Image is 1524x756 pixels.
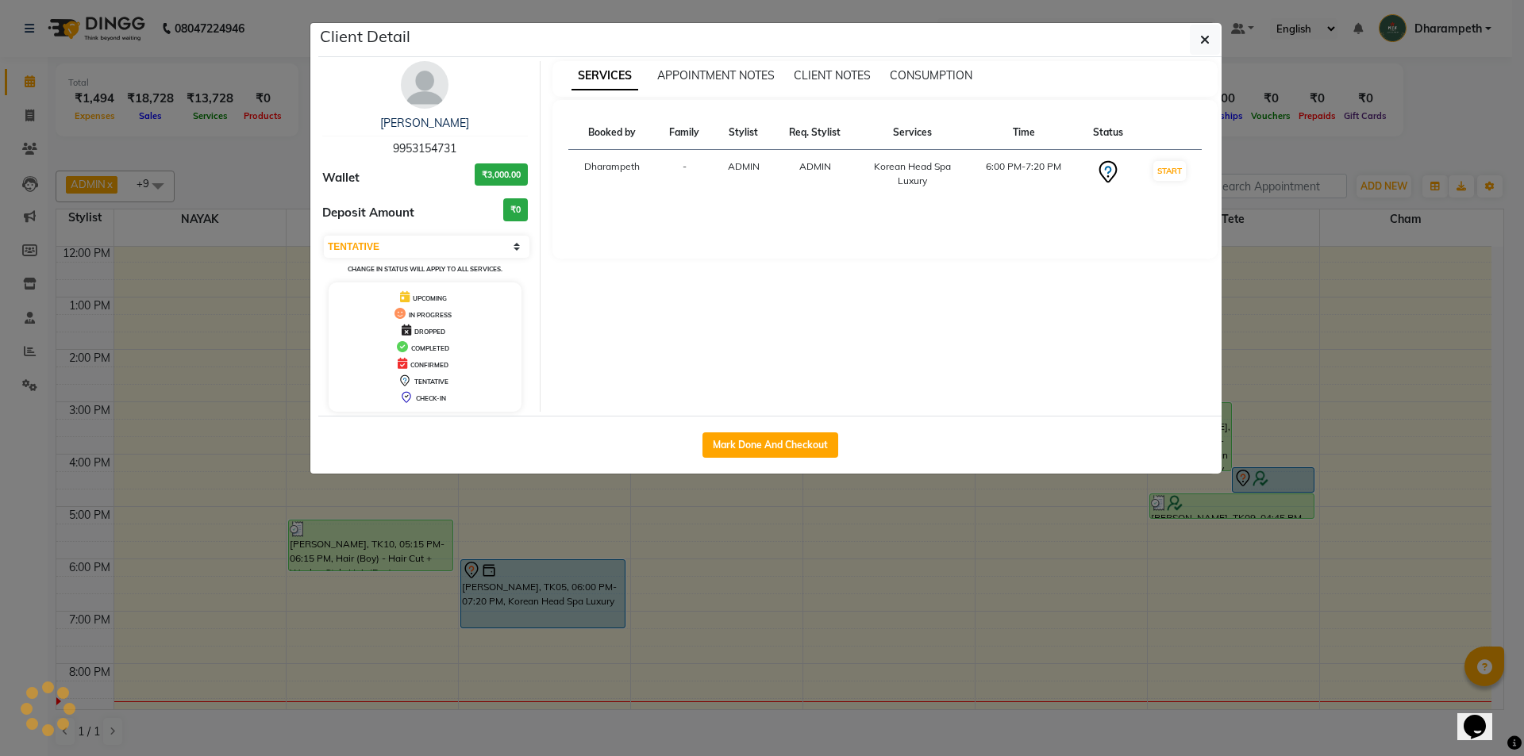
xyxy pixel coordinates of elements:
span: ADMIN [728,160,760,172]
button: Mark Done And Checkout [702,432,838,458]
h5: Client Detail [320,25,410,48]
span: SERVICES [571,62,638,90]
td: - [656,150,714,198]
span: CLIENT NOTES [794,68,871,83]
span: DROPPED [414,328,445,336]
h3: ₹0 [503,198,528,221]
th: Booked by [568,116,656,150]
th: Stylist [714,116,773,150]
span: Deposit Amount [322,204,414,222]
span: CONFIRMED [410,361,448,369]
small: Change in status will apply to all services. [348,265,502,273]
th: Services [856,116,968,150]
a: [PERSON_NAME] [380,116,469,130]
img: avatar [401,61,448,109]
span: IN PROGRESS [409,311,452,319]
th: Req. Stylist [773,116,856,150]
span: COMPLETED [411,344,449,352]
span: CONSUMPTION [890,68,972,83]
td: Dharampeth [568,150,656,198]
iframe: chat widget [1457,693,1508,740]
td: 6:00 PM-7:20 PM [968,150,1079,198]
div: Korean Head Spa Luxury [866,159,959,188]
th: Time [968,116,1079,150]
th: Family [656,116,714,150]
span: TENTATIVE [414,378,448,386]
span: 9953154731 [393,141,456,155]
h3: ₹3,000.00 [475,163,528,186]
span: UPCOMING [413,294,447,302]
th: Status [1079,116,1137,150]
span: Wallet [322,169,360,187]
span: ADMIN [799,160,831,172]
button: START [1153,161,1186,181]
span: APPOINTMENT NOTES [657,68,775,83]
span: CHECK-IN [416,394,446,402]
